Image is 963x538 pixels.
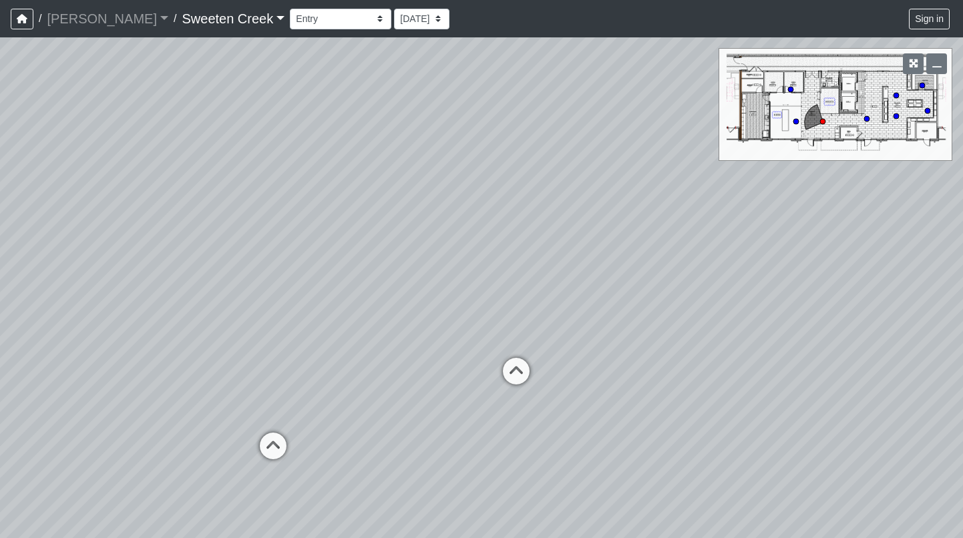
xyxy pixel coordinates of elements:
[182,5,284,32] a: Sweeten Creek
[33,5,47,32] span: /
[909,9,950,29] button: Sign in
[168,5,182,32] span: /
[47,5,168,32] a: [PERSON_NAME]
[10,511,89,538] iframe: Ybug feedback widget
